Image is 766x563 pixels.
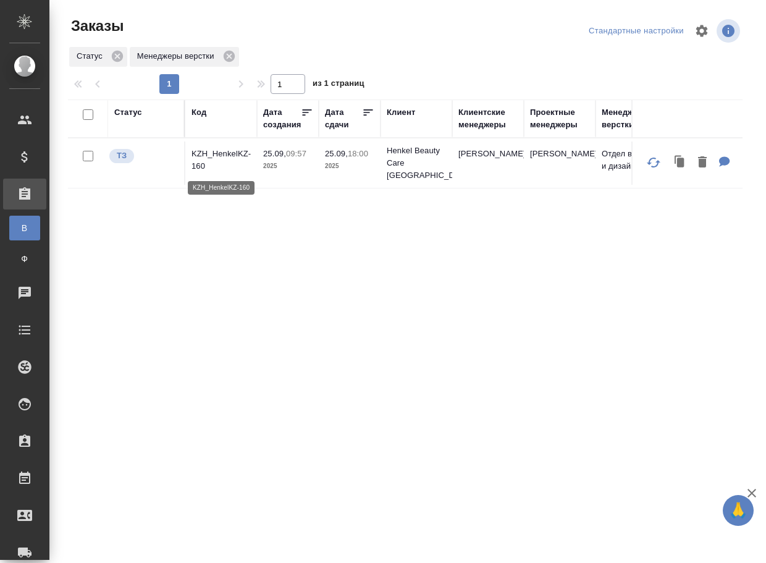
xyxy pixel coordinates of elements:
button: Удалить [692,150,713,176]
p: 2025 [325,160,374,172]
span: Заказы [68,16,124,36]
p: Менеджеры верстки [137,50,219,62]
p: Henkel Beauty Care [GEOGRAPHIC_DATA] [387,145,446,182]
p: ТЗ [117,150,127,162]
p: 18:00 [348,149,368,158]
button: Клонировать [668,150,692,176]
button: Обновить [639,148,668,177]
a: Ф [9,247,40,271]
p: Отдел верстки и дизайна [602,148,661,172]
span: Настроить таблицу [687,16,717,46]
p: Статус [77,50,107,62]
p: 2025 [263,160,313,172]
span: Посмотреть информацию [717,19,743,43]
p: 25.09, [263,149,286,158]
div: Менеджеры верстки [602,106,661,131]
span: Ф [15,253,34,265]
div: Выставляет КМ при отправке заказа на расчет верстке (для тикета) или для уточнения сроков на прои... [108,148,178,164]
div: split button [586,22,687,41]
p: 25.09, [325,149,348,158]
td: [PERSON_NAME] [452,142,524,185]
a: В [9,216,40,240]
div: Клиент [387,106,415,119]
div: Статус [114,106,142,119]
span: из 1 страниц [313,76,364,94]
div: Дата сдачи [325,106,362,131]
span: 🙏 [728,497,749,523]
td: [PERSON_NAME] [524,142,596,185]
p: KZH_HenkelKZ-160 [192,148,251,172]
div: Дата создания [263,106,301,131]
button: 🙏 [723,495,754,526]
div: Код [192,106,206,119]
div: Клиентские менеджеры [458,106,518,131]
p: 09:57 [286,149,306,158]
span: В [15,222,34,234]
div: Проектные менеджеры [530,106,589,131]
div: Менеджеры верстки [130,47,239,67]
div: Статус [69,47,127,67]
